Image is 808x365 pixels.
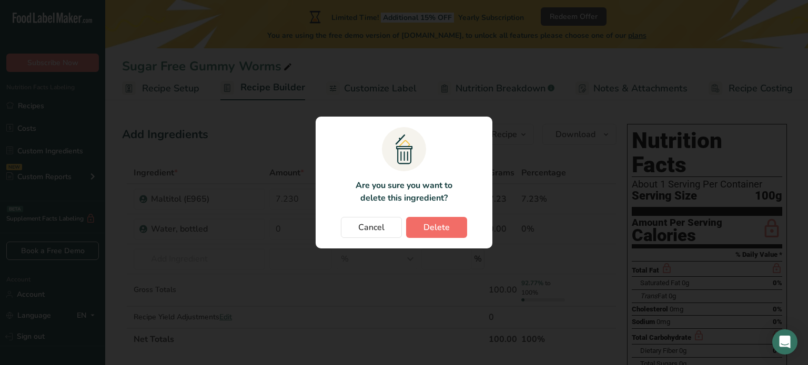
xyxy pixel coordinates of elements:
button: Delete [406,217,467,238]
div: Open Intercom Messenger [772,329,797,354]
span: Delete [423,221,450,234]
p: Are you sure you want to delete this ingredient? [349,179,458,204]
span: Cancel [358,221,385,234]
button: Cancel [341,217,402,238]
